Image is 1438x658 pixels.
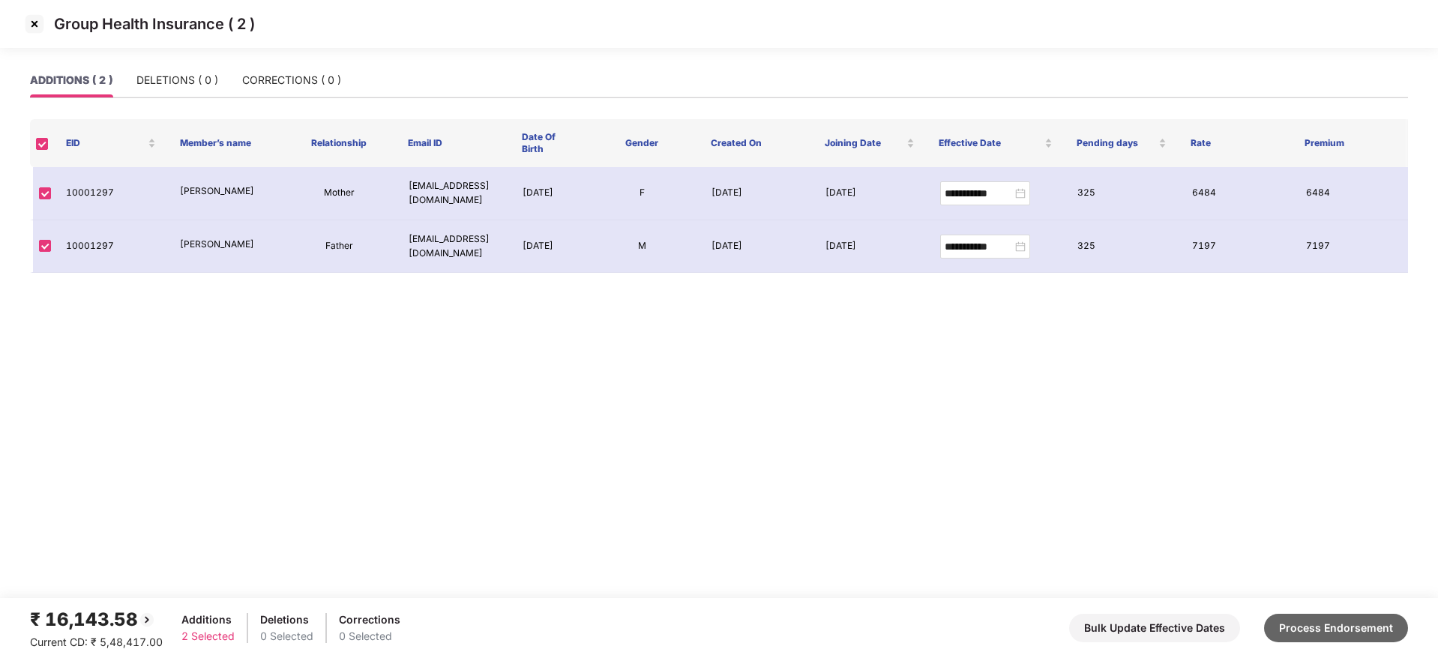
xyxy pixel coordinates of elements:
th: Effective Date [927,119,1065,167]
div: 2 Selected [181,628,235,645]
img: svg+xml;base64,PHN2ZyBpZD0iQmFjay0yMHgyMCIgeG1sbnM9Imh0dHA6Ly93d3cudzMub3JnLzIwMDAvc3ZnIiB3aWR0aD... [138,611,156,629]
th: Gender [585,119,699,167]
td: [EMAIL_ADDRESS][DOMAIN_NAME] [397,220,511,274]
th: Created On [699,119,813,167]
td: 7197 [1180,220,1294,274]
td: [DATE] [813,220,927,274]
td: [DATE] [700,167,813,220]
img: svg+xml;base64,PHN2ZyBpZD0iQ3Jvc3MtMzJ4MzIiIHhtbG5zPSJodHRwOi8vd3d3LnczLm9yZy8yMDAwL3N2ZyIgd2lkdG... [22,12,46,36]
td: [DATE] [700,220,813,274]
td: [DATE] [511,220,586,274]
th: Date Of Birth [510,119,585,167]
div: 0 Selected [260,628,313,645]
td: M [586,220,700,274]
td: 6484 [1294,167,1408,220]
div: Additions [181,612,235,628]
td: [DATE] [813,167,927,220]
td: 325 [1065,220,1179,274]
p: Group Health Insurance ( 2 ) [54,15,255,33]
span: Effective Date [939,137,1041,149]
td: 325 [1065,167,1179,220]
th: Member’s name [168,119,282,167]
th: Joining Date [813,119,927,167]
button: Process Endorsement [1264,614,1408,642]
p: [PERSON_NAME] [180,238,270,252]
span: EID [66,137,145,149]
th: Email ID [396,119,510,167]
td: Father [282,220,396,274]
td: Mother [282,167,396,220]
th: Pending days [1065,119,1179,167]
th: Premium [1293,119,1407,167]
span: Joining Date [825,137,903,149]
span: Current CD: ₹ 5,48,417.00 [30,636,163,648]
p: [PERSON_NAME] [180,184,270,199]
div: 0 Selected [339,628,400,645]
div: DELETIONS ( 0 ) [136,72,218,88]
div: CORRECTIONS ( 0 ) [242,72,341,88]
th: EID [54,119,168,167]
div: Corrections [339,612,400,628]
div: ADDITIONS ( 2 ) [30,72,112,88]
th: Relationship [282,119,396,167]
div: Deletions [260,612,313,628]
div: ₹ 16,143.58 [30,606,163,634]
th: Rate [1179,119,1293,167]
button: Bulk Update Effective Dates [1069,614,1240,642]
td: 10001297 [54,167,168,220]
td: 10001297 [54,220,168,274]
td: 7197 [1294,220,1408,274]
span: Pending days [1077,137,1155,149]
td: [DATE] [511,167,586,220]
td: F [586,167,700,220]
td: [EMAIL_ADDRESS][DOMAIN_NAME] [397,167,511,220]
td: 6484 [1180,167,1294,220]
